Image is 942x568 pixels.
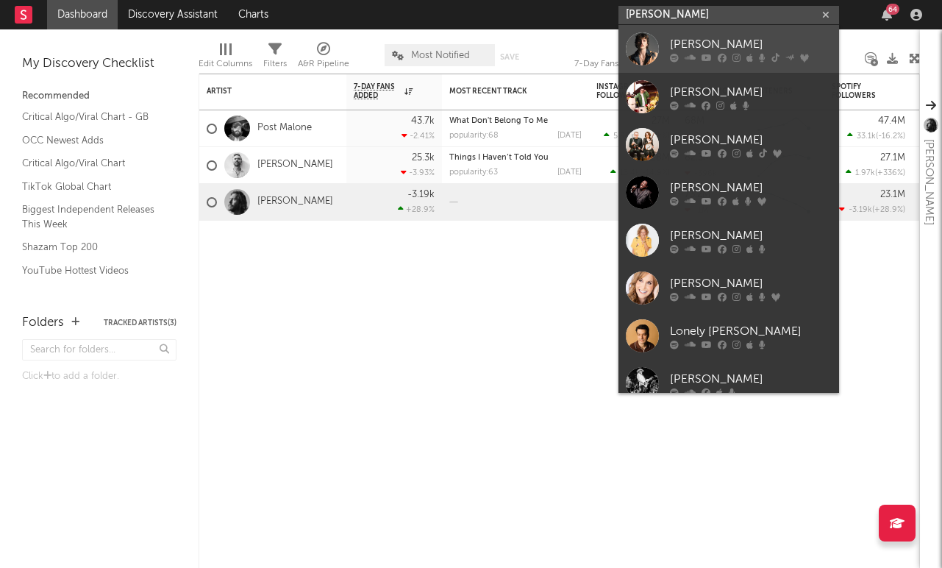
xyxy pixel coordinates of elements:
[401,168,435,177] div: -3.93 %
[618,312,839,360] a: Lonely [PERSON_NAME]
[880,190,905,199] div: 23.1M
[613,132,634,141] span: 5.95k
[412,153,435,163] div: 25.3k
[877,169,903,177] span: +336 %
[618,25,839,73] a: [PERSON_NAME]
[618,360,839,408] a: [PERSON_NAME]
[22,55,176,73] div: My Discovery Checklist
[574,37,685,79] div: 7-Day Fans Added (7-Day Fans Added)
[22,88,176,105] div: Recommended
[670,35,832,53] div: [PERSON_NAME]
[886,4,899,15] div: 64
[257,196,333,208] a: [PERSON_NAME]
[618,264,839,312] a: [PERSON_NAME]
[22,368,176,386] div: Click to add a folder.
[670,322,832,340] div: Lonely [PERSON_NAME]
[557,132,582,140] div: [DATE]
[855,169,875,177] span: 1.97k
[22,132,162,149] a: OCC Newest Adds
[263,55,287,73] div: Filters
[670,227,832,244] div: [PERSON_NAME]
[398,205,435,214] div: +28.9 %
[557,168,582,177] div: [DATE]
[449,132,499,140] div: popularity: 68
[882,9,892,21] button: 64
[207,87,317,96] div: Artist
[22,285,162,302] a: Apple Top 200
[411,116,435,126] div: 43.7k
[22,263,162,279] a: YouTube Hottest Videos
[846,168,905,177] div: ( )
[874,206,903,214] span: +28.9 %
[449,168,498,177] div: popularity: 63
[574,55,685,73] div: 7-Day Fans Added (7-Day Fans Added)
[920,139,938,225] div: [PERSON_NAME]
[22,109,162,125] a: Critical Algo/Viral Chart - GB
[449,117,582,125] div: What Don't Belong To Me
[670,274,832,292] div: [PERSON_NAME]
[104,319,176,327] button: Tracked Artists(3)
[22,314,64,332] div: Folders
[596,82,648,100] div: Instagram Followers
[22,239,162,255] a: Shazam Top 200
[618,6,839,24] input: Search for artists
[670,370,832,388] div: [PERSON_NAME]
[618,73,839,121] a: [PERSON_NAME]
[832,82,883,100] div: Spotify Followers
[449,154,549,162] a: Things I Haven’t Told You
[839,205,905,214] div: ( )
[298,37,349,79] div: A&R Pipeline
[449,154,582,162] div: Things I Haven’t Told You
[670,131,832,149] div: [PERSON_NAME]
[22,339,176,361] input: Search for folders...
[257,122,312,135] a: Post Malone
[857,132,876,141] span: 33.1k
[500,53,519,61] button: Save
[618,121,839,168] a: [PERSON_NAME]
[407,190,435,199] div: -3.19k
[22,202,162,232] a: Biggest Independent Releases This Week
[411,51,470,60] span: Most Notified
[847,131,905,141] div: ( )
[849,206,872,214] span: -3.19k
[22,179,162,195] a: TikTok Global Chart
[618,168,839,216] a: [PERSON_NAME]
[618,216,839,264] a: [PERSON_NAME]
[263,37,287,79] div: Filters
[610,168,670,177] div: ( )
[298,55,349,73] div: A&R Pipeline
[880,153,905,163] div: 27.1M
[257,159,333,171] a: [PERSON_NAME]
[604,131,670,141] div: ( )
[670,179,832,196] div: [PERSON_NAME]
[670,83,832,101] div: [PERSON_NAME]
[22,155,162,171] a: Critical Algo/Viral Chart
[402,131,435,141] div: -2.41 %
[354,82,401,100] span: 7-Day Fans Added
[449,117,548,125] a: What Don't Belong To Me
[449,87,560,96] div: Most Recent Track
[878,132,903,141] span: -16.2 %
[878,116,905,126] div: 47.4M
[199,37,252,79] div: Edit Columns
[199,55,252,73] div: Edit Columns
